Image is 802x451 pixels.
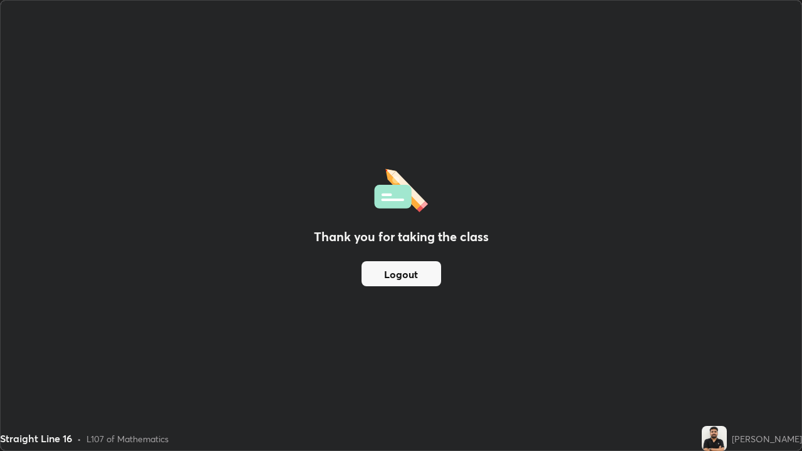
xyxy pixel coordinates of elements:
div: • [77,432,81,445]
button: Logout [362,261,441,286]
div: L107 of Mathematics [86,432,169,445]
div: [PERSON_NAME] [732,432,802,445]
img: a9ba632262ef428287db51fe8869eec0.jpg [702,426,727,451]
img: offlineFeedback.1438e8b3.svg [374,165,428,212]
h2: Thank you for taking the class [314,227,489,246]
